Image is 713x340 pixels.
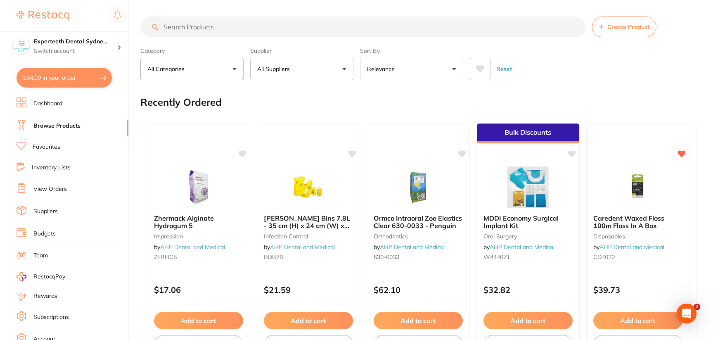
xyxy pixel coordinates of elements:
[32,164,71,172] a: Inventory Lists
[599,243,664,251] a: AHP Dental and Medical
[13,38,29,55] img: Experteeth Dental Sydney CBD
[374,243,445,251] span: by
[17,272,65,281] a: RestocqPay
[264,214,353,230] b: BD Sharps Bins 7.8L - 35 cm (H) x 24 cm (W) x 14 cm (D
[154,214,243,230] b: Zhermack Alginate Hydrogum 5
[147,65,188,73] p: All Categories
[592,17,656,37] button: Create Product
[374,233,463,240] small: orthodontics
[264,312,353,329] button: Add to cart
[501,166,555,208] img: MDDI Economy Surgical Implant Kit
[154,254,243,260] small: ZERHG5
[154,233,243,240] small: impression
[483,243,554,251] span: by
[33,292,57,300] a: Rewards
[250,58,353,80] button: All Suppliers
[17,11,69,21] img: Restocq Logo
[374,312,463,329] button: Add to cart
[374,214,463,230] b: Ormco Intraoral Zoo Elastics Clear 630-0033 - Penguin
[593,233,682,240] small: disposables
[477,124,579,143] div: Bulk Discounts
[33,313,69,321] a: Subscriptions
[282,166,335,208] img: BD Sharps Bins 7.8L - 35 cm (H) x 24 cm (W) x 14 cm (D
[154,285,243,295] p: $17.06
[33,252,48,260] a: Team
[374,254,463,260] small: 630-0033
[140,97,222,108] h2: Recently Ordered
[264,243,335,251] span: by
[494,58,514,80] button: Reset
[694,304,700,310] span: 2
[380,243,445,251] a: AHP Dental and Medical
[34,47,117,55] p: Switch account
[611,166,665,208] img: Caredent Waxed Floss 100m Floss In A Box
[483,312,573,329] button: Add to cart
[264,285,353,295] p: $21.59
[593,285,682,295] p: $39.73
[593,312,682,329] button: Add to cart
[483,285,573,295] p: $32.82
[17,272,26,281] img: RestocqPay
[360,58,463,80] button: Relevance
[33,143,60,151] a: Favourites
[483,214,573,230] b: MDDI Economy Surgical Implant Kit
[140,17,585,37] input: Search Products
[264,254,353,260] small: BDB78
[391,166,445,208] img: Ormco Intraoral Zoo Elastics Clear 630-0033 - Penguin
[154,243,225,251] span: by
[172,166,225,208] img: Zhermack Alginate Hydrogum 5
[140,47,244,55] label: Category
[367,65,398,73] p: Relevance
[33,273,65,281] span: RestocqPay
[154,312,243,329] button: Add to cart
[33,100,62,108] a: Dashboard
[250,47,353,55] label: Supplier
[483,254,573,260] small: W444071
[490,243,554,251] a: AHP Dental and Medical
[593,243,664,251] span: by
[17,6,69,25] a: Restocq Logo
[33,185,67,193] a: View Orders
[33,230,56,238] a: Budgets
[593,214,682,230] b: Caredent Waxed Floss 100m Floss In A Box
[264,233,353,240] small: infection control
[160,243,225,251] a: AHP Dental and Medical
[140,58,244,80] button: All Categories
[360,47,463,55] label: Sort By
[483,233,573,240] small: oral surgery
[33,122,81,130] a: Browse Products
[677,304,696,323] div: Open Intercom Messenger
[257,65,293,73] p: All Suppliers
[607,24,649,30] span: Create Product
[593,254,682,260] small: CD4020
[33,207,58,216] a: Suppliers
[374,285,463,295] p: $62.10
[17,68,112,88] button: $84.00 in your order
[34,38,117,46] h4: Experteeth Dental Sydney CBD
[270,243,335,251] a: AHP Dental and Medical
